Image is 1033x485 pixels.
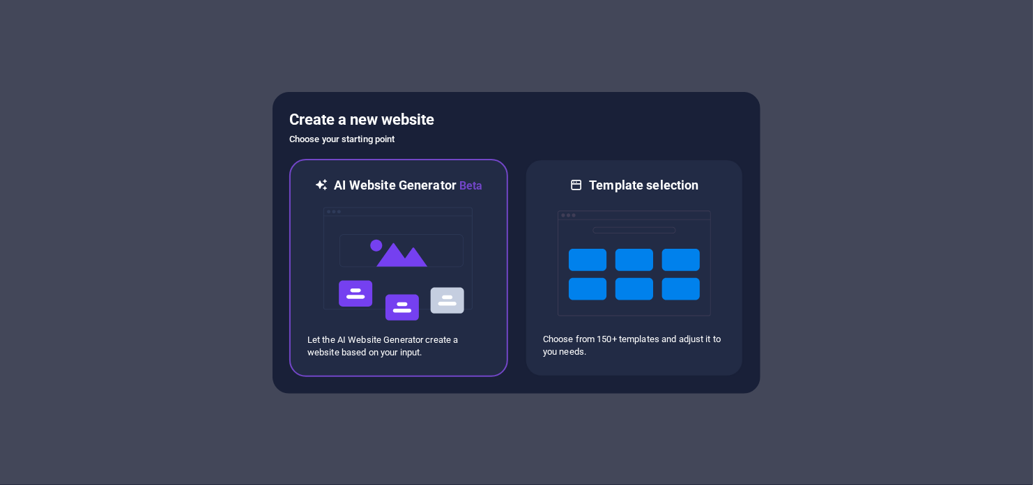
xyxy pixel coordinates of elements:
[543,333,726,358] p: Choose from 150+ templates and adjust it to you needs.
[289,131,744,148] h6: Choose your starting point
[322,194,475,334] img: ai
[289,159,508,377] div: AI Website GeneratorBetaaiLet the AI Website Generator create a website based on your input.
[589,177,698,194] h6: Template selection
[289,109,744,131] h5: Create a new website
[457,179,483,192] span: Beta
[334,177,482,194] h6: AI Website Generator
[307,334,490,359] p: Let the AI Website Generator create a website based on your input.
[525,159,744,377] div: Template selectionChoose from 150+ templates and adjust it to you needs.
